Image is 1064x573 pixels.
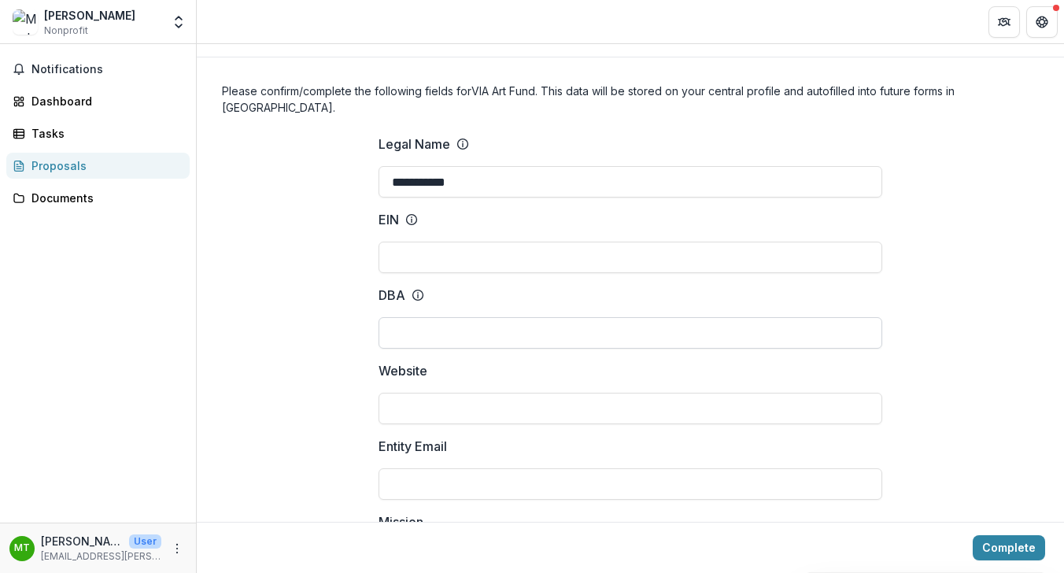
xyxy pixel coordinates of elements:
[379,437,447,456] p: Entity Email
[6,185,190,211] a: Documents
[13,9,38,35] img: Maylee Todd
[41,549,161,564] p: [EMAIL_ADDRESS][PERSON_NAME][DOMAIN_NAME]
[6,88,190,114] a: Dashboard
[379,135,450,153] p: Legal Name
[129,534,161,549] p: User
[31,93,177,109] div: Dashboard
[222,83,1039,116] h4: Please confirm/complete the following fields for VIA Art Fund . This data will be stored on your ...
[6,153,190,179] a: Proposals
[379,361,427,380] p: Website
[379,286,405,305] p: DBA
[379,210,399,229] p: EIN
[988,6,1020,38] button: Partners
[14,543,30,553] div: Maylee Todd
[6,120,190,146] a: Tasks
[44,7,135,24] div: [PERSON_NAME]
[31,157,177,174] div: Proposals
[31,63,183,76] span: Notifications
[6,57,190,82] button: Notifications
[31,190,177,206] div: Documents
[168,6,190,38] button: Open entity switcher
[973,535,1045,560] button: Complete
[379,512,423,531] p: Mission
[31,125,177,142] div: Tasks
[41,533,123,549] p: [PERSON_NAME]
[168,539,187,558] button: More
[1026,6,1058,38] button: Get Help
[44,24,88,38] span: Nonprofit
